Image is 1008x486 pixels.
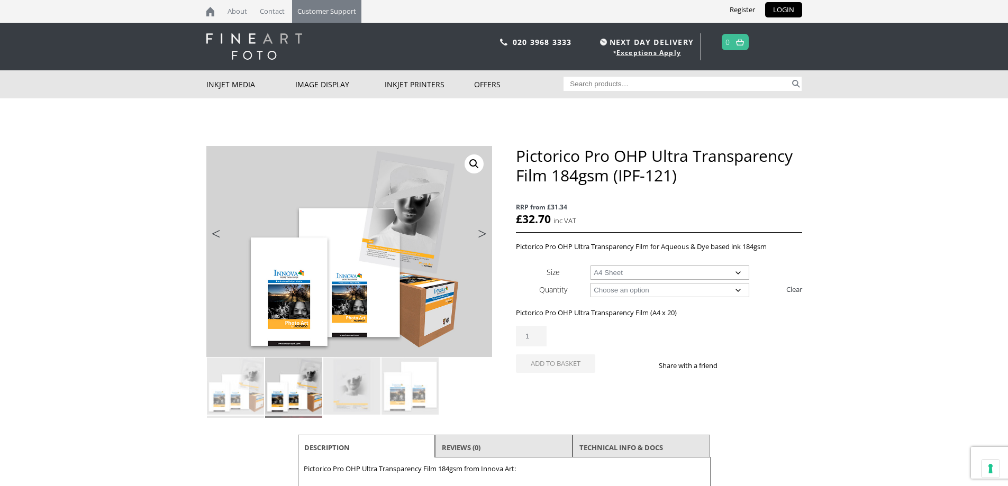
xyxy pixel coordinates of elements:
[465,154,484,173] a: View full-screen image gallery
[474,70,564,98] a: Offers
[516,212,522,226] span: £
[516,201,802,213] span: RRP from £31.34
[207,416,264,473] img: Pictorico Pro OHP Ultra Transparency Film 184gsm (IPF-121) - Image 5
[304,438,350,457] a: Description
[597,36,694,48] span: NEXT DAY DELIVERY
[600,39,607,45] img: time.svg
[790,77,802,91] button: Search
[323,357,380,415] img: Pictorico Pro OHP Ultra Transparency Film 184gsm (IPF-121) - Image 3
[513,37,572,47] a: 020 3968 3333
[564,77,790,91] input: Search products…
[982,460,1000,478] button: Your consent preferences for tracking technologies
[442,438,480,457] a: Reviews (0)
[382,357,439,415] img: Pictorico Pro OHP Ultra Transparency Film 184gsm (IPF-121) - Image 4
[786,281,802,298] a: Clear options
[295,70,385,98] a: Image Display
[659,360,730,372] p: Share with a friend
[500,39,507,45] img: phone.svg
[736,39,744,45] img: basket.svg
[516,354,595,373] button: Add to basket
[385,70,474,98] a: Inkjet Printers
[516,146,802,185] h1: Pictorico Pro OHP Ultra Transparency Film 184gsm (IPF-121)
[616,48,681,57] a: Exceptions Apply
[265,416,322,473] img: Pictorico Pro OHP Ultra Transparency Film 184gsm (IPF-121) - Image 6
[539,285,567,295] label: Quantity
[304,463,705,475] p: Pictorico Pro OHP Ultra Transparency Film 184gsm from Innova Art:
[516,212,551,226] bdi: 32.70
[722,2,763,17] a: Register
[743,361,751,370] img: twitter sharing button
[206,70,296,98] a: Inkjet Media
[206,33,302,60] img: logo-white.svg
[207,357,264,415] img: Pictorico Pro OHP Ultra Transparency Film 184gsm (IPF-121)
[547,267,560,277] label: Size
[516,307,802,319] p: Pictorico Pro OHP Ultra Transparency Film (A4 x 20)
[756,361,764,370] img: email sharing button
[725,34,730,50] a: 0
[516,241,802,253] p: Pictorico Pro OHP Ultra Transparency Film for Aqueous & Dye based ink 184gsm
[579,438,663,457] a: TECHNICAL INFO & DOCS
[730,361,739,370] img: facebook sharing button
[265,357,322,415] img: Pictorico Pro OHP Ultra Transparency Film 184gsm (IPF-121) - Image 2
[765,2,802,17] a: LOGIN
[516,326,547,346] input: Product quantity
